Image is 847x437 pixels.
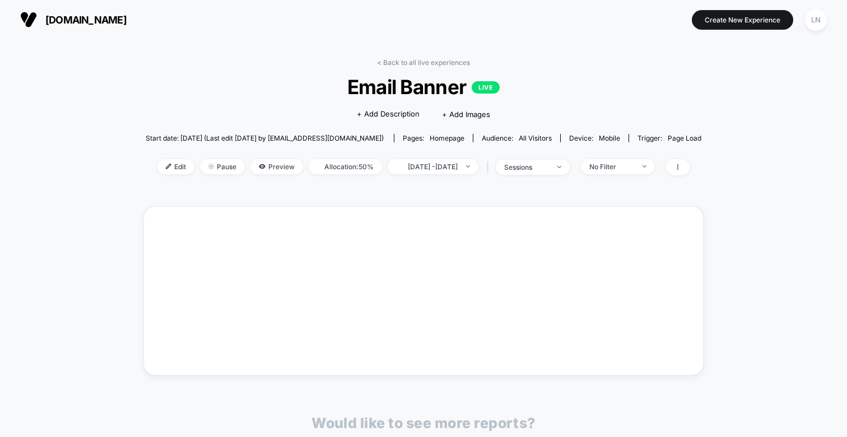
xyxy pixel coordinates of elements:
div: Trigger: [637,134,701,142]
img: end [466,165,470,168]
div: LN [805,9,827,31]
span: [DATE] - [DATE] [388,159,478,174]
div: sessions [504,163,549,171]
span: + Add Description [357,109,420,120]
span: Start date: [DATE] (Last edit [DATE] by [EMAIL_ADDRESS][DOMAIN_NAME]) [146,134,384,142]
p: LIVE [472,81,500,94]
span: Device: [560,134,629,142]
button: Create New Experience [692,10,793,30]
div: Audience: [482,134,552,142]
img: edit [166,164,171,169]
div: No Filter [589,162,634,171]
span: Email Banner [174,75,673,99]
span: Preview [250,159,303,174]
span: + Add Images [442,110,490,119]
img: end [643,165,646,168]
span: mobile [599,134,620,142]
div: Pages: [403,134,464,142]
span: Page Load [668,134,701,142]
img: end [557,166,561,168]
span: Edit [157,159,194,174]
img: Visually logo [20,11,37,28]
button: [DOMAIN_NAME] [17,11,130,29]
img: end [208,164,214,169]
span: homepage [430,134,464,142]
span: [DOMAIN_NAME] [45,14,127,26]
p: Would like to see more reports? [311,415,536,431]
span: Allocation: 50% [309,159,382,174]
a: < Back to all live experiences [377,58,470,67]
button: LN [802,8,830,31]
span: All Visitors [519,134,552,142]
span: | [484,159,496,175]
span: Pause [200,159,245,174]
